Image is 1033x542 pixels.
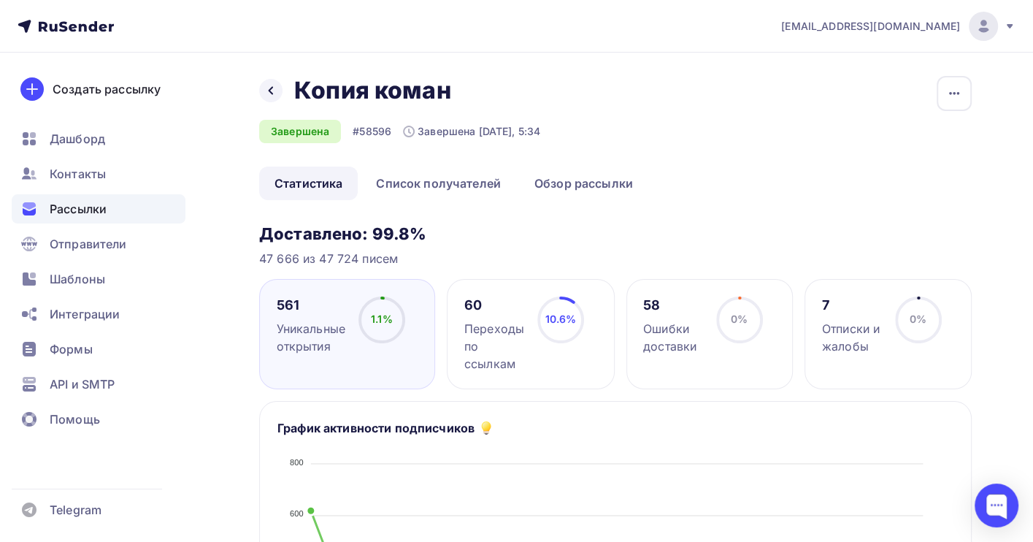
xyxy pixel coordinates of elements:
div: Переходы по ссылкам [464,320,524,373]
div: #58596 [353,124,391,139]
span: Интеграции [50,305,120,323]
a: Дашборд [12,124,185,153]
a: Рассылки [12,194,185,224]
span: API и SMTP [50,375,115,393]
span: Рассылки [50,200,107,218]
div: 60 [464,297,524,314]
tspan: 600 [290,509,304,518]
a: Формы [12,335,185,364]
span: 0% [731,313,748,325]
span: [EMAIL_ADDRESS][DOMAIN_NAME] [781,19,960,34]
span: Отправители [50,235,127,253]
a: Статистика [259,167,358,200]
span: Формы [50,340,93,358]
h2: Копия коман [294,76,451,105]
div: 7 [822,297,882,314]
div: Создать рассылку [53,80,161,98]
div: 58 [643,297,703,314]
div: Отписки и жалобы [822,320,882,355]
div: Завершена [DATE], 5:34 [403,124,540,139]
div: Ошибки доставки [643,320,703,355]
a: Шаблоны [12,264,185,294]
span: Дашборд [50,130,105,148]
span: Помощь [50,411,100,428]
h5: График активности подписчиков [277,419,475,437]
div: Завершена [259,120,341,143]
div: Уникальные открытия [277,320,345,355]
a: Обзор рассылки [519,167,648,200]
a: Список получателей [361,167,516,200]
a: [EMAIL_ADDRESS][DOMAIN_NAME] [781,12,1015,41]
span: 10.6% [545,313,577,325]
a: Контакты [12,159,185,188]
tspan: 800 [290,457,304,466]
div: 561 [277,297,345,314]
span: 1.1% [371,313,393,325]
span: Шаблоны [50,270,105,288]
span: Telegram [50,501,101,519]
span: 0% [910,313,926,325]
a: Отправители [12,229,185,259]
div: 47 666 из 47 724 писем [259,250,972,267]
h3: Доставлено: 99.8% [259,224,972,244]
span: Контакты [50,165,106,183]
